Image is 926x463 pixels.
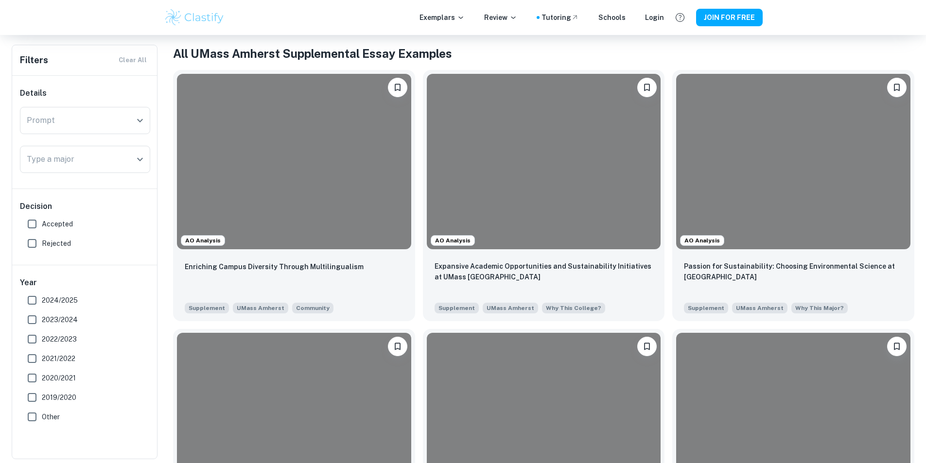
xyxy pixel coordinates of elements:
[484,12,517,23] p: Review
[435,303,479,313] span: Supplement
[20,277,150,289] h6: Year
[388,337,407,356] button: Please log in to bookmark exemplars
[233,303,288,313] span: UMass Amherst
[42,295,78,306] span: 2024/2025
[791,302,848,313] span: Please tell us why you chose the Major(s) you did?
[296,304,330,312] span: Community
[637,78,657,97] button: Please log in to bookmark exemplars
[887,337,907,356] button: Please log in to bookmark exemplars
[542,12,579,23] a: Tutoring
[672,9,688,26] button: Help and Feedback
[672,70,914,321] a: AO AnalysisPlease log in to bookmark exemplarsPassion for Sustainability: Choosing Environmental ...
[681,236,724,245] span: AO Analysis
[645,12,664,23] a: Login
[483,303,538,313] span: UMass Amherst
[133,153,147,166] button: Open
[598,12,626,23] a: Schools
[42,314,78,325] span: 2023/2024
[42,412,60,422] span: Other
[42,334,77,344] span: 2022/2023
[20,87,150,99] h6: Details
[435,261,653,282] p: Expansive Academic Opportunities and Sustainability Initiatives at UMass Amherst
[431,236,474,245] span: AO Analysis
[684,303,728,313] span: Supplement
[173,45,914,62] h1: All UMass Amherst Supplemental Essay Examples
[20,53,48,67] h6: Filters
[164,8,226,27] img: Clastify logo
[42,219,73,229] span: Accepted
[42,373,76,383] span: 2020/2021
[42,353,75,364] span: 2021/2022
[20,201,150,212] h6: Decision
[173,70,415,321] a: AO AnalysisPlease log in to bookmark exemplarsEnriching Campus Diversity Through MultilingualismS...
[185,303,229,313] span: Supplement
[696,9,763,26] button: JOIN FOR FREE
[42,238,71,249] span: Rejected
[546,304,601,312] span: Why This College?
[732,303,787,313] span: UMass Amherst
[423,70,665,321] a: AO AnalysisPlease log in to bookmark exemplarsExpansive Academic Opportunities and Sustainability...
[133,114,147,127] button: Open
[684,261,903,282] p: Passion for Sustainability: Choosing Environmental Science at UMass Amherst
[542,302,605,313] span: Please tell us why you want to attend UMass Amherst?
[388,78,407,97] button: Please log in to bookmark exemplars
[185,261,364,272] p: Enriching Campus Diversity Through Multilingualism
[795,304,844,312] span: Why This Major?
[637,337,657,356] button: Please log in to bookmark exemplars
[292,302,333,313] span: At UMass Amherst, no two students are alike. Our communities and groups often define us and shape...
[181,236,225,245] span: AO Analysis
[419,12,465,23] p: Exemplars
[887,78,907,97] button: Please log in to bookmark exemplars
[42,392,76,403] span: 2019/2020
